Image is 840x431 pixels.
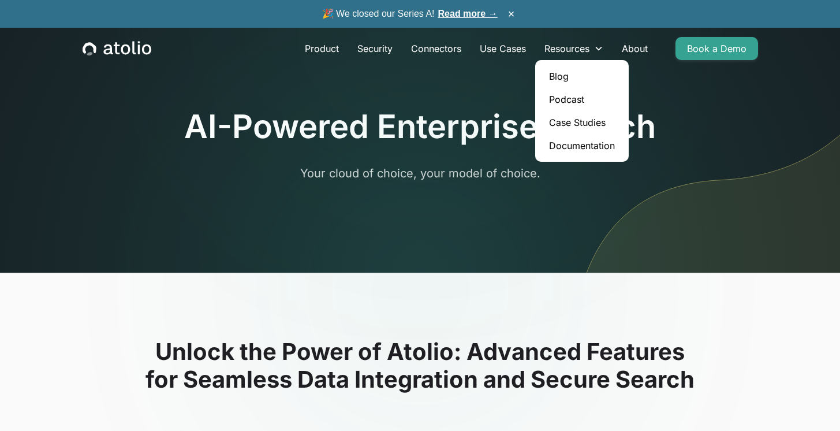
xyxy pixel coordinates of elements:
a: Product [296,37,348,60]
h2: Unlock the Power of Atolio: Advanced Features for Seamless Data Integration and Secure Search [51,338,790,393]
a: Read more → [438,9,498,18]
a: Case Studies [540,111,624,134]
a: About [613,37,657,60]
a: Documentation [540,134,624,157]
a: Connectors [402,37,471,60]
img: line [569,5,840,273]
a: Security [348,37,402,60]
a: Blog [540,65,624,88]
a: Use Cases [471,37,535,60]
nav: Resources [535,60,629,162]
p: Your cloud of choice, your model of choice. [199,165,642,182]
a: Podcast [540,88,624,111]
a: home [83,41,151,56]
h1: AI-Powered Enterprise Search [184,107,656,146]
span: 🎉 We closed our Series A! [322,7,498,21]
div: Resources [544,42,589,55]
a: Book a Demo [675,37,758,60]
button: × [505,8,518,20]
div: Resources [535,37,613,60]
